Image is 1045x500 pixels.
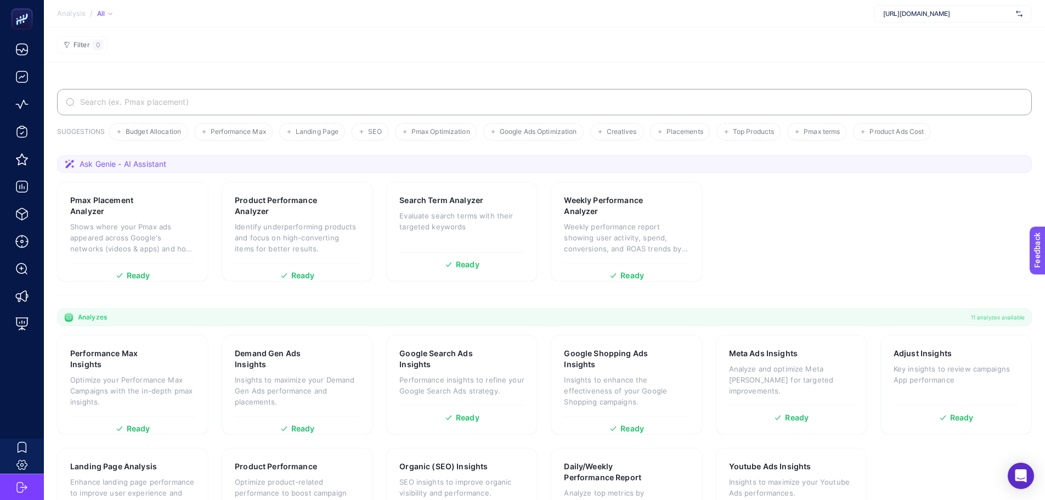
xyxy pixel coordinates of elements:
[564,461,657,483] h3: Daily/Weekly Performance Report
[78,313,107,322] span: Analyzes
[607,128,637,136] span: Creatives
[127,272,150,279] span: Ready
[1008,463,1034,489] div: Open Intercom Messenger
[97,9,112,18] div: All
[368,128,381,136] span: SEO
[96,41,100,49] span: 0
[235,195,327,217] h3: Product Performance Analyzer
[57,127,105,141] h3: SUGGESTIONS
[235,221,360,254] p: Identify underperforming products and focus on high-converting items for better results.
[70,195,161,217] h3: Pmax Placement Analyzer
[235,374,360,407] p: Insights to maximize your Demand Gen Ads performance and placements.
[70,374,195,407] p: Optimize your Performance Max Campaigns with the in-depth pmax insights.
[399,210,524,232] p: Evaluate search terms with their targeted keywords
[74,41,89,49] span: Filter
[1016,8,1023,19] img: svg%3e
[894,348,952,359] h3: Adjust Insights
[127,425,150,432] span: Ready
[729,461,811,472] h3: Youtube Ads Insights
[729,476,854,498] p: Insights to maximize your Youtube Ads performances.
[386,182,538,282] a: Search Term AnalyzerEvaluate search terms with their targeted keywordsReady
[399,476,524,498] p: SEO insights to improve organic visibility and performance.
[729,348,798,359] h3: Meta Ads Insights
[222,182,373,282] a: Product Performance AnalyzerIdentify underperforming products and focus on high-converting items ...
[211,128,266,136] span: Performance Max
[386,335,538,435] a: Google Search Ads InsightsPerformance insights to refine your Google Search Ads strategy.Ready
[716,335,867,435] a: Meta Ads InsightsAnalyze and optimize Meta [PERSON_NAME] for targeted improvements.Ready
[70,348,161,370] h3: Performance Max Insights
[456,261,479,268] span: Ready
[869,128,924,136] span: Product Ads Cost
[883,9,1012,18] span: [URL][DOMAIN_NAME]
[971,313,1025,322] span: 11 analyzes available
[399,374,524,396] p: Performance insights to refine your Google Search Ads strategy.
[399,195,483,206] h3: Search Term Analyzer
[564,348,656,370] h3: Google Shopping Ads Insights
[126,128,181,136] span: Budget Allocation
[57,335,208,435] a: Performance Max InsightsOptimize your Performance Max Campaigns with the in-depth pmax insights.R...
[804,128,840,136] span: Pmax terms
[729,363,854,396] p: Analyze and optimize Meta [PERSON_NAME] for targeted improvements.
[7,3,42,12] span: Feedback
[666,128,703,136] span: Placements
[57,36,107,54] button: Filter0
[620,272,644,279] span: Ready
[500,128,577,136] span: Google Ads Optimization
[78,98,1023,106] input: Search
[620,425,644,432] span: Ready
[70,461,157,472] h3: Landing Page Analysis
[90,9,93,18] span: /
[222,335,373,435] a: Demand Gen Ads InsightsInsights to maximize your Demand Gen Ads performance and placements.Ready
[399,461,488,472] h3: Organic (SEO) Insights
[235,461,317,472] h3: Product Performance
[411,128,470,136] span: Pmax Optimization
[57,9,86,18] span: Analysis
[80,159,166,170] span: Ask Genie - AI Assistant
[880,335,1032,435] a: Adjust InsightsKey insights to review campaigns App performanceReady
[291,272,315,279] span: Ready
[785,414,809,422] span: Ready
[894,363,1019,385] p: Key insights to review campaigns App performance
[291,425,315,432] span: Ready
[399,348,490,370] h3: Google Search Ads Insights
[57,182,208,282] a: Pmax Placement AnalyzerShows where your Pmax ads appeared across Google's networks (videos & apps...
[235,348,325,370] h3: Demand Gen Ads Insights
[950,414,974,422] span: Ready
[564,221,689,254] p: Weekly performance report showing user activity, spend, conversions, and ROAS trends by week.
[733,128,774,136] span: Top Products
[564,195,656,217] h3: Weekly Performance Analyzer
[70,221,195,254] p: Shows where your Pmax ads appeared across Google's networks (videos & apps) and how each placemen...
[551,182,702,282] a: Weekly Performance AnalyzerWeekly performance report showing user activity, spend, conversions, a...
[564,374,689,407] p: Insights to enhance the effectiveness of your Google Shopping campaigns.
[296,128,338,136] span: Landing Page
[456,414,479,422] span: Ready
[551,335,702,435] a: Google Shopping Ads InsightsInsights to enhance the effectiveness of your Google Shopping campaig...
